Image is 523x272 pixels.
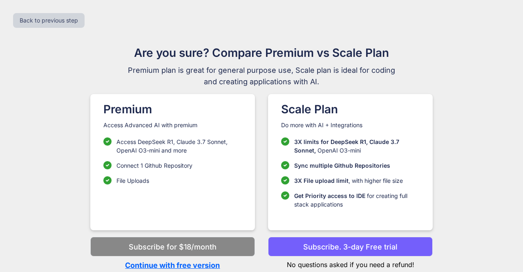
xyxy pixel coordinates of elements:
button: Subscribe for $18/month [90,237,255,256]
p: File Uploads [116,176,149,185]
img: checklist [103,176,112,184]
h1: Scale Plan [281,101,420,118]
img: checklist [281,176,289,184]
span: 3X limits for DeepSeek R1, Claude 3.7 Sonnet, [294,138,399,154]
span: Get Priority access to IDE [294,192,365,199]
img: checklist [281,191,289,200]
h1: Premium [103,101,242,118]
h1: Are you sure? Compare Premium vs Scale Plan [124,44,399,61]
img: checklist [281,137,289,146]
img: checklist [103,137,112,146]
p: OpenAI O3-mini [294,137,420,155]
p: No questions asked if you need a refund! [268,256,433,270]
img: checklist [103,161,112,169]
p: Access Advanced AI with premium [103,121,242,129]
p: Subscribe. 3-day Free trial [303,241,398,252]
p: Sync multiple Github Repositories [294,161,390,170]
span: 3X File upload limit [294,177,349,184]
button: Back to previous step [13,13,85,28]
p: Subscribe for $18/month [129,241,217,252]
p: Access DeepSeek R1, Claude 3.7 Sonnet, OpenAI O3-mini and more [116,137,242,155]
span: Premium plan is great for general purpose use, Scale plan is ideal for coding and creating applic... [124,65,399,88]
p: for creating full stack applications [294,191,420,209]
button: Subscribe. 3-day Free trial [268,237,433,256]
p: , with higher file size [294,176,403,185]
p: Do more with AI + Integrations [281,121,420,129]
img: checklist [281,161,289,169]
p: Connect 1 Github Repository [116,161,192,170]
p: Continue with free version [90,260,255,271]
